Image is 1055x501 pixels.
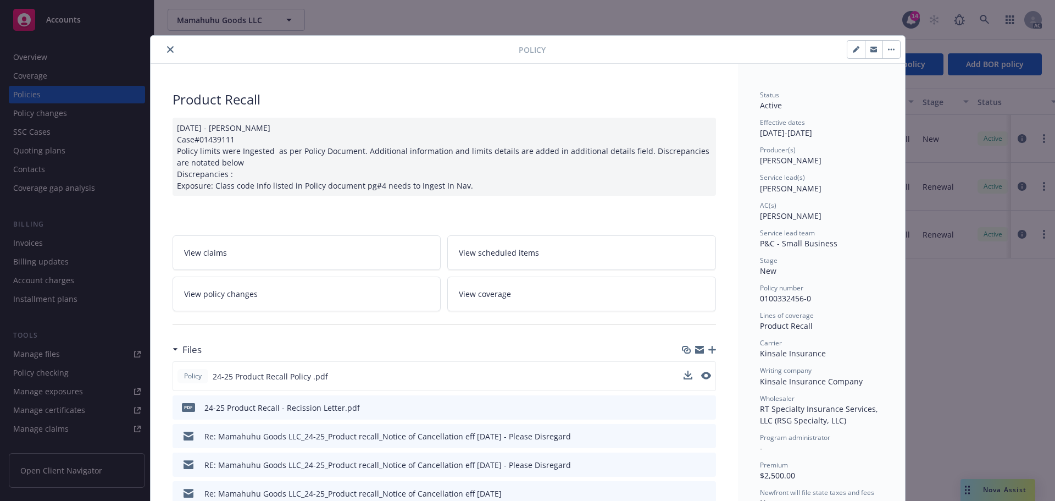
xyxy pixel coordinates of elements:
[519,44,546,56] span: Policy
[760,201,776,210] span: AC(s)
[760,173,805,182] span: Service lead(s)
[204,431,571,442] div: Re: Mamahuhu Goods LLC_24-25_Product recall_Notice of Cancellation eff [DATE] - Please Disregard
[684,488,693,499] button: download file
[760,90,779,100] span: Status
[684,371,692,382] button: download file
[459,288,511,300] span: View coverage
[684,431,693,442] button: download file
[702,459,712,471] button: preview file
[173,343,202,357] div: Files
[701,372,711,379] button: preview file
[760,118,883,139] div: [DATE] - [DATE]
[760,266,776,276] span: New
[760,488,874,497] span: Newfront will file state taxes and fees
[204,402,360,414] div: 24-25 Product Recall - Recission Letter.pdf
[760,238,837,249] span: P&C - Small Business
[684,371,692,379] button: download file
[760,366,812,375] span: Writing company
[760,293,811,304] span: 0100332456-0
[182,371,204,381] span: Policy
[684,402,693,414] button: download file
[760,228,815,238] span: Service lead team
[184,288,258,300] span: View policy changes
[459,247,539,258] span: View scheduled items
[760,376,863,387] span: Kinsale Insurance Company
[173,90,716,109] div: Product Recall
[760,433,830,442] span: Program administrator
[760,348,826,359] span: Kinsale Insurance
[760,338,782,348] span: Carrier
[702,402,712,414] button: preview file
[760,155,821,166] span: [PERSON_NAME]
[760,470,795,481] span: $2,500.00
[760,145,796,155] span: Producer(s)
[702,488,712,499] button: preview file
[760,443,763,453] span: -
[173,277,441,311] a: View policy changes
[760,211,821,221] span: [PERSON_NAME]
[760,100,782,111] span: Active
[760,183,821,194] span: [PERSON_NAME]
[760,283,803,293] span: Policy number
[760,320,883,332] div: Product Recall
[447,235,716,270] a: View scheduled items
[702,431,712,442] button: preview file
[182,403,195,411] span: pdf
[447,277,716,311] a: View coverage
[760,460,788,470] span: Premium
[760,394,795,403] span: Wholesaler
[684,459,693,471] button: download file
[182,343,202,357] h3: Files
[701,371,711,382] button: preview file
[173,235,441,270] a: View claims
[760,404,880,426] span: RT Specialty Insurance Services, LLC (RSG Specialty, LLC)
[760,311,814,320] span: Lines of coverage
[173,118,716,196] div: [DATE] - [PERSON_NAME] Case#01439111 Policy limits were Ingested as per Policy Document. Addition...
[204,459,571,471] div: RE: Mamahuhu Goods LLC_24-25_Product recall_Notice of Cancellation eff [DATE] - Please Disregard
[760,256,778,265] span: Stage
[184,247,227,258] span: View claims
[760,118,805,127] span: Effective dates
[164,43,177,56] button: close
[213,371,328,382] span: 24-25 Product Recall Policy .pdf
[204,488,502,499] div: Re: Mamahuhu Goods LLC_24-25_Product recall_Notice of Cancellation eff [DATE]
